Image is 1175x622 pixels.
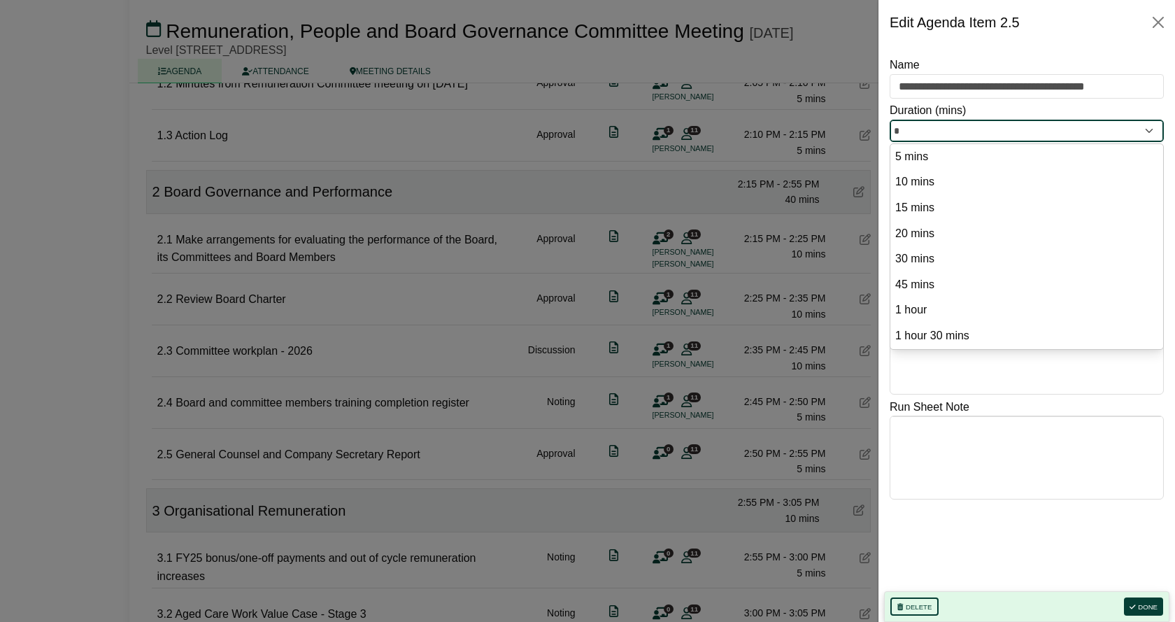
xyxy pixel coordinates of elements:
[890,195,1163,221] li: 15
[890,221,1163,247] li: 20
[894,199,1160,218] option: 15 mins
[890,598,939,616] button: Delete
[890,11,1020,34] div: Edit Agenda Item 2.5
[894,327,1160,346] option: 1 hour 30 mins
[890,398,969,416] label: Run Sheet Note
[890,101,966,120] label: Duration (mins)
[894,301,1160,320] option: 1 hour
[894,173,1160,192] option: 10 mins
[890,297,1163,323] li: 60
[894,225,1160,243] option: 20 mins
[1124,598,1163,616] button: Done
[894,148,1160,167] option: 5 mins
[890,56,920,74] label: Name
[890,272,1163,298] li: 45
[890,246,1163,272] li: 30
[890,323,1163,349] li: 90
[1147,11,1169,34] button: Close
[890,169,1163,195] li: 10
[894,250,1160,269] option: 30 mins
[894,276,1160,295] option: 45 mins
[890,144,1163,170] li: 5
